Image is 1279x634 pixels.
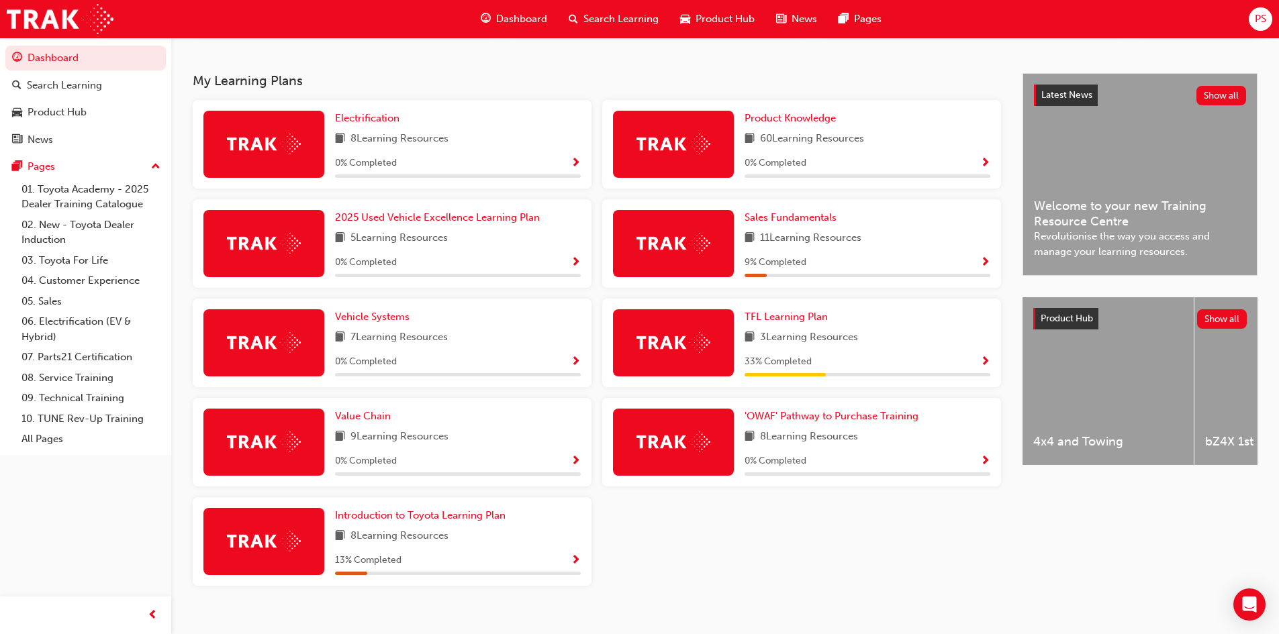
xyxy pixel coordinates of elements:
[669,5,765,33] a: car-iconProduct Hub
[227,431,301,452] img: Trak
[5,127,166,152] a: News
[496,11,547,27] span: Dashboard
[227,531,301,551] img: Trak
[350,528,448,545] span: 8 Learning Resources
[335,230,345,247] span: book-icon
[16,270,166,291] a: 04. Customer Experience
[980,356,990,368] span: Show Progress
[760,230,861,247] span: 11 Learning Resources
[980,453,990,470] button: Show Progress
[745,429,755,445] span: book-icon
[745,311,828,323] span: TFL Learning Plan
[193,73,1001,89] h3: My Learning Plans
[745,454,806,469] span: 0 % Completed
[745,354,812,370] span: 33 % Completed
[5,154,166,179] button: Pages
[1033,434,1183,450] span: 4x4 and Towing
[760,329,858,346] span: 3 Learning Resources
[335,429,345,445] span: book-icon
[1041,313,1093,324] span: Product Hub
[980,257,990,269] span: Show Progress
[335,454,397,469] span: 0 % Completed
[745,410,918,422] span: 'OWAF' Pathway to Purchase Training
[350,230,448,247] span: 5 Learning Resources
[16,291,166,312] a: 05. Sales
[5,73,166,98] a: Search Learning
[335,131,345,148] span: book-icon
[350,329,448,346] span: 7 Learning Resources
[335,409,396,424] a: Value Chain
[7,4,113,34] img: Trak
[636,431,710,452] img: Trak
[745,230,755,247] span: book-icon
[571,356,581,368] span: Show Progress
[636,233,710,254] img: Trak
[980,155,990,172] button: Show Progress
[335,528,345,545] span: book-icon
[1233,588,1266,621] div: Open Intercom Messenger
[151,158,160,176] span: up-icon
[335,111,405,126] a: Electrification
[636,332,710,353] img: Trak
[227,134,301,154] img: Trak
[335,509,506,521] span: Introduction to Toyota Learning Plan
[980,158,990,170] span: Show Progress
[745,309,833,325] a: TFL Learning Plan
[760,131,864,148] span: 60 Learning Resources
[335,329,345,346] span: book-icon
[1196,86,1247,105] button: Show all
[745,409,924,424] a: 'OWAF' Pathway to Purchase Training
[335,211,540,223] span: 2025 Used Vehicle Excellence Learning Plan
[696,11,755,27] span: Product Hub
[745,255,806,270] span: 9 % Completed
[558,5,669,33] a: search-iconSearch Learning
[28,132,53,148] div: News
[335,156,397,171] span: 0 % Completed
[745,156,806,171] span: 0 % Completed
[569,11,578,28] span: search-icon
[148,607,158,624] span: prev-icon
[1249,7,1272,31] button: PS
[980,354,990,370] button: Show Progress
[571,158,581,170] span: Show Progress
[227,332,301,353] img: Trak
[16,429,166,450] a: All Pages
[335,309,415,325] a: Vehicle Systems
[760,429,858,445] span: 8 Learning Resources
[745,111,841,126] a: Product Knowledge
[1023,73,1258,276] a: Latest NewsShow allWelcome to your new Training Resource CentreRevolutionise the way you access a...
[16,409,166,429] a: 10. TUNE Rev-Up Training
[16,347,166,368] a: 07. Parts21 Certification
[5,100,166,125] a: Product Hub
[1255,11,1266,27] span: PS
[5,43,166,154] button: DashboardSearch LearningProduct HubNews
[12,161,22,173] span: pages-icon
[335,255,397,270] span: 0 % Completed
[335,553,401,568] span: 13 % Completed
[470,5,558,33] a: guage-iconDashboard
[745,131,755,148] span: book-icon
[335,210,545,225] a: 2025 Used Vehicle Excellence Learning Plan
[680,11,690,28] span: car-icon
[980,254,990,271] button: Show Progress
[227,233,301,254] img: Trak
[583,11,659,27] span: Search Learning
[1041,89,1092,101] span: Latest News
[1033,308,1247,329] a: Product HubShow all
[571,453,581,470] button: Show Progress
[350,429,448,445] span: 9 Learning Resources
[1034,85,1246,106] a: Latest NewsShow all
[12,107,22,119] span: car-icon
[12,52,22,64] span: guage-icon
[980,456,990,468] span: Show Progress
[12,134,22,146] span: news-icon
[571,555,581,567] span: Show Progress
[335,311,410,323] span: Vehicle Systems
[571,254,581,271] button: Show Progress
[745,211,837,223] span: Sales Fundamentals
[1023,297,1194,465] a: 4x4 and Towing
[16,311,166,347] a: 06. Electrification (EV & Hybrid)
[745,210,842,225] a: Sales Fundamentals
[571,456,581,468] span: Show Progress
